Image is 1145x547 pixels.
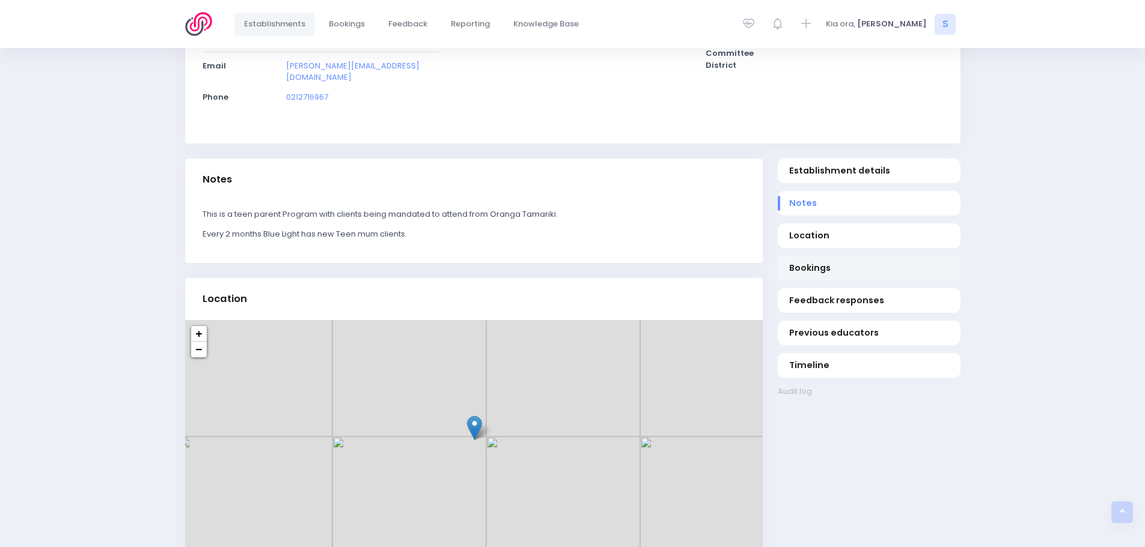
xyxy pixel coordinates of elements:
span: Previous educators [789,327,948,339]
a: Feedback responses [778,288,960,313]
a: 0212716967 [286,91,328,103]
span: Timeline [789,359,948,372]
strong: Email [203,60,226,71]
span: S [935,14,956,35]
a: Establishments [234,13,316,36]
a: Establishment details [778,159,960,183]
a: Zoom out [191,342,207,357]
a: Previous educators [778,321,960,345]
a: Notes [778,191,960,216]
a: Feedback [379,13,438,36]
span: Location [789,229,948,242]
p: Every 2 months Blue Light has new Teen mum clients. [203,228,745,240]
img: Logo [185,12,219,36]
a: Bookings [778,256,960,280]
a: Audit log [778,385,960,397]
span: Feedback responses [789,294,948,307]
span: Kia ora, [826,18,855,30]
h3: Notes [203,174,232,186]
span: Notes [789,197,948,210]
span: Reporting [451,18,490,30]
span: Bookings [329,18,365,30]
a: Knowledge Base [504,13,589,36]
h3: Location [203,293,247,305]
a: Bookings [319,13,375,36]
strong: Phone [203,91,228,103]
p: This is a teen parent Program with clients being mandated to attend from Oranga Tamariki. [203,208,745,220]
a: Reporting [441,13,500,36]
span: [PERSON_NAME] [857,18,927,30]
a: Zoom in [191,326,207,342]
img: Blue Light Parenting Programme [467,416,482,440]
span: Bookings [789,262,948,274]
a: Timeline [778,353,960,378]
span: Establishments [244,18,305,30]
a: Location [778,223,960,248]
span: Establishment details [789,165,948,177]
strong: Area Committee District [706,36,754,71]
span: Knowledge Base [513,18,579,30]
span: Feedback [388,18,427,30]
a: [PERSON_NAME][EMAIL_ADDRESS][DOMAIN_NAME] [286,60,420,83]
